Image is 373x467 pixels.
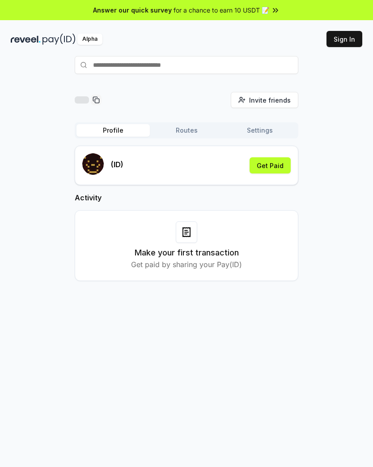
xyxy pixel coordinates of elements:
[150,124,223,137] button: Routes
[231,92,298,108] button: Invite friends
[174,5,269,15] span: for a chance to earn 10 USDT 📝
[11,34,41,45] img: reveel_dark
[326,31,362,47] button: Sign In
[76,124,150,137] button: Profile
[131,259,242,270] p: Get paid by sharing your Pay(ID)
[250,157,291,173] button: Get Paid
[42,34,76,45] img: pay_id
[223,124,297,137] button: Settings
[135,246,239,259] h3: Make your first transaction
[77,34,102,45] div: Alpha
[111,159,123,170] p: (ID)
[75,192,298,203] h2: Activity
[249,95,291,105] span: Invite friends
[93,5,172,15] span: Answer our quick survey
